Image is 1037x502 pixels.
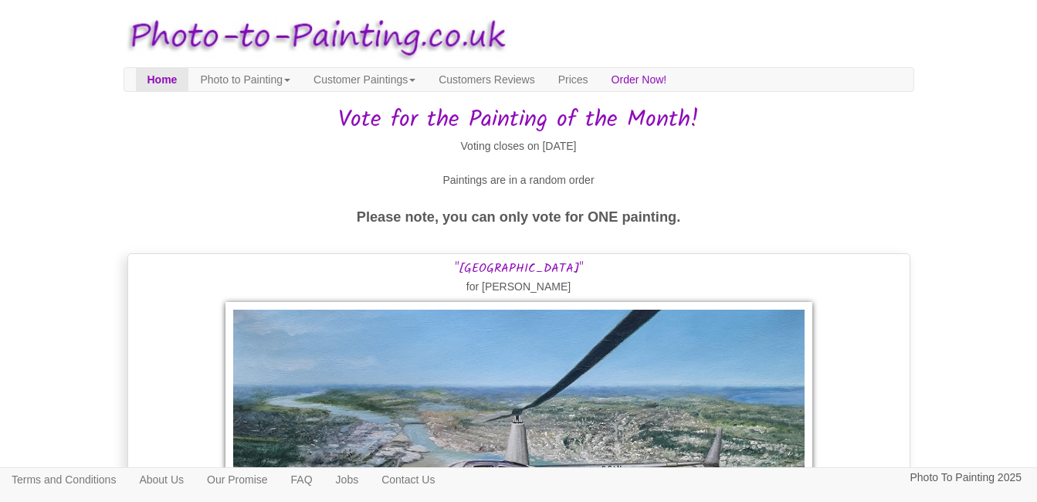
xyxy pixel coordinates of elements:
a: Jobs [324,468,371,491]
a: Home [136,68,189,91]
a: Photo to Painting [188,68,302,91]
p: Paintings are in a random order [124,171,914,190]
a: FAQ [280,468,324,491]
p: Photo To Painting 2025 [910,468,1022,487]
a: About Us [127,468,195,491]
a: Customer Paintings [302,68,427,91]
img: Photo to Painting [116,8,511,67]
a: Prices [547,68,600,91]
h3: "[GEOGRAPHIC_DATA]" [132,262,906,276]
a: Order Now! [600,68,679,91]
a: Our Promise [195,468,280,491]
a: Contact Us [370,468,446,491]
p: Please note, you can only vote for ONE painting. [124,205,914,230]
p: Voting closes on [DATE] [124,137,914,156]
a: Customers Reviews [427,68,546,91]
h1: Vote for the Painting of the Month! [124,107,914,133]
